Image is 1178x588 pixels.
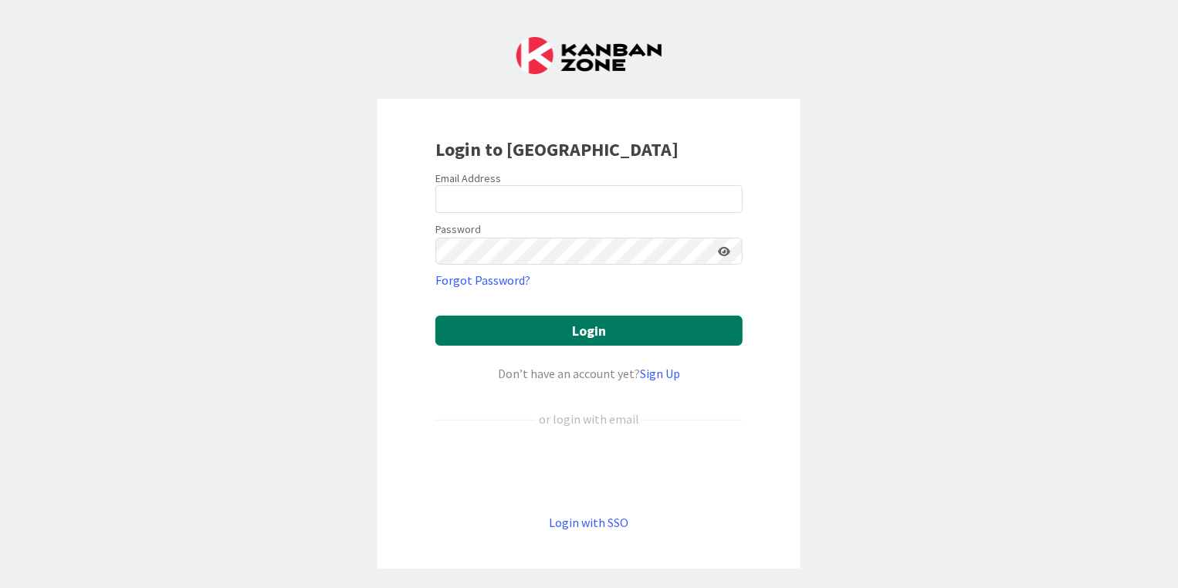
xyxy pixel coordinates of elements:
[640,366,680,381] a: Sign Up
[435,316,743,346] button: Login
[516,37,662,74] img: Kanban Zone
[435,171,501,185] label: Email Address
[435,271,530,289] a: Forgot Password?
[550,515,629,530] a: Login with SSO
[435,137,679,161] b: Login to [GEOGRAPHIC_DATA]
[435,221,481,238] label: Password
[535,410,643,428] div: or login with email
[428,454,750,488] iframe: Butonul Conectează-te cu Google
[435,364,743,383] div: Don’t have an account yet?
